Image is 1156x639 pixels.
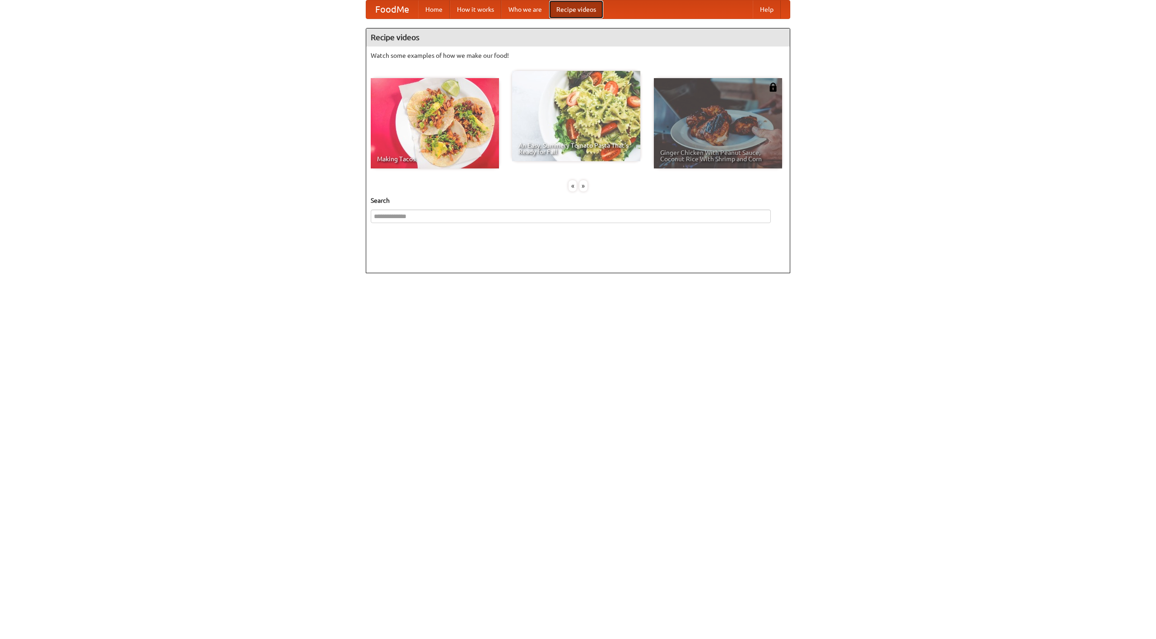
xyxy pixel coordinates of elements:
h5: Search [371,196,785,205]
a: Making Tacos [371,78,499,168]
span: An Easy, Summery Tomato Pasta That's Ready for Fall [518,142,634,155]
a: How it works [450,0,501,19]
img: 483408.png [769,83,778,92]
span: Making Tacos [377,156,493,162]
h4: Recipe videos [366,28,790,47]
a: Help [753,0,781,19]
a: Who we are [501,0,549,19]
a: Recipe videos [549,0,603,19]
div: » [579,180,587,191]
div: « [569,180,577,191]
a: An Easy, Summery Tomato Pasta That's Ready for Fall [512,71,640,161]
a: Home [418,0,450,19]
a: FoodMe [366,0,418,19]
p: Watch some examples of how we make our food! [371,51,785,60]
